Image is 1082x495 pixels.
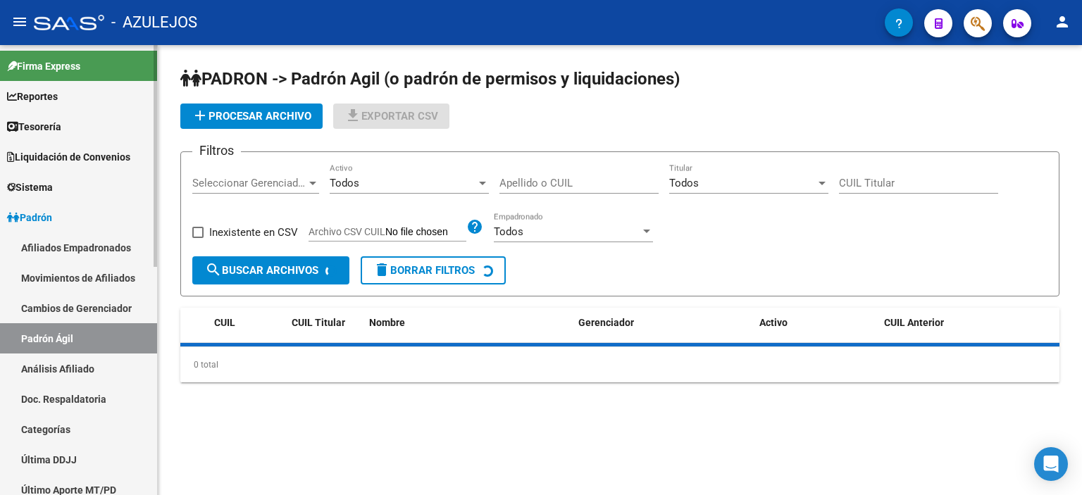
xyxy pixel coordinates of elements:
[361,256,506,284] button: Borrar Filtros
[192,177,306,189] span: Seleccionar Gerenciador
[214,317,235,328] span: CUIL
[7,210,52,225] span: Padrón
[1054,13,1071,30] mat-icon: person
[11,13,28,30] mat-icon: menu
[494,225,523,238] span: Todos
[192,107,209,124] mat-icon: add
[1034,447,1068,481] div: Open Intercom Messenger
[7,180,53,195] span: Sistema
[180,104,323,129] button: Procesar archivo
[7,89,58,104] span: Reportes
[578,317,634,328] span: Gerenciador
[192,141,241,161] h3: Filtros
[363,308,573,338] datatable-header-cell: Nombre
[286,308,363,338] datatable-header-cell: CUIL Titular
[333,104,449,129] button: Exportar CSV
[369,317,405,328] span: Nombre
[7,149,130,165] span: Liquidación de Convenios
[180,69,680,89] span: PADRON -> Padrón Agil (o padrón de permisos y liquidaciones)
[759,317,788,328] span: Activo
[373,261,390,278] mat-icon: delete
[754,308,878,338] datatable-header-cell: Activo
[466,218,483,235] mat-icon: help
[205,261,222,278] mat-icon: search
[292,317,345,328] span: CUIL Titular
[192,256,349,284] button: Buscar Archivos
[344,107,361,124] mat-icon: file_download
[330,177,359,189] span: Todos
[7,119,61,134] span: Tesorería
[192,110,311,123] span: Procesar archivo
[111,7,197,38] span: - AZULEJOS
[205,264,318,277] span: Buscar Archivos
[7,58,80,74] span: Firma Express
[385,226,466,239] input: Archivo CSV CUIL
[884,317,944,328] span: CUIL Anterior
[180,347,1059,382] div: 0 total
[209,308,286,338] datatable-header-cell: CUIL
[573,308,754,338] datatable-header-cell: Gerenciador
[878,308,1059,338] datatable-header-cell: CUIL Anterior
[309,226,385,237] span: Archivo CSV CUIL
[344,110,438,123] span: Exportar CSV
[209,224,298,241] span: Inexistente en CSV
[373,264,475,277] span: Borrar Filtros
[669,177,699,189] span: Todos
